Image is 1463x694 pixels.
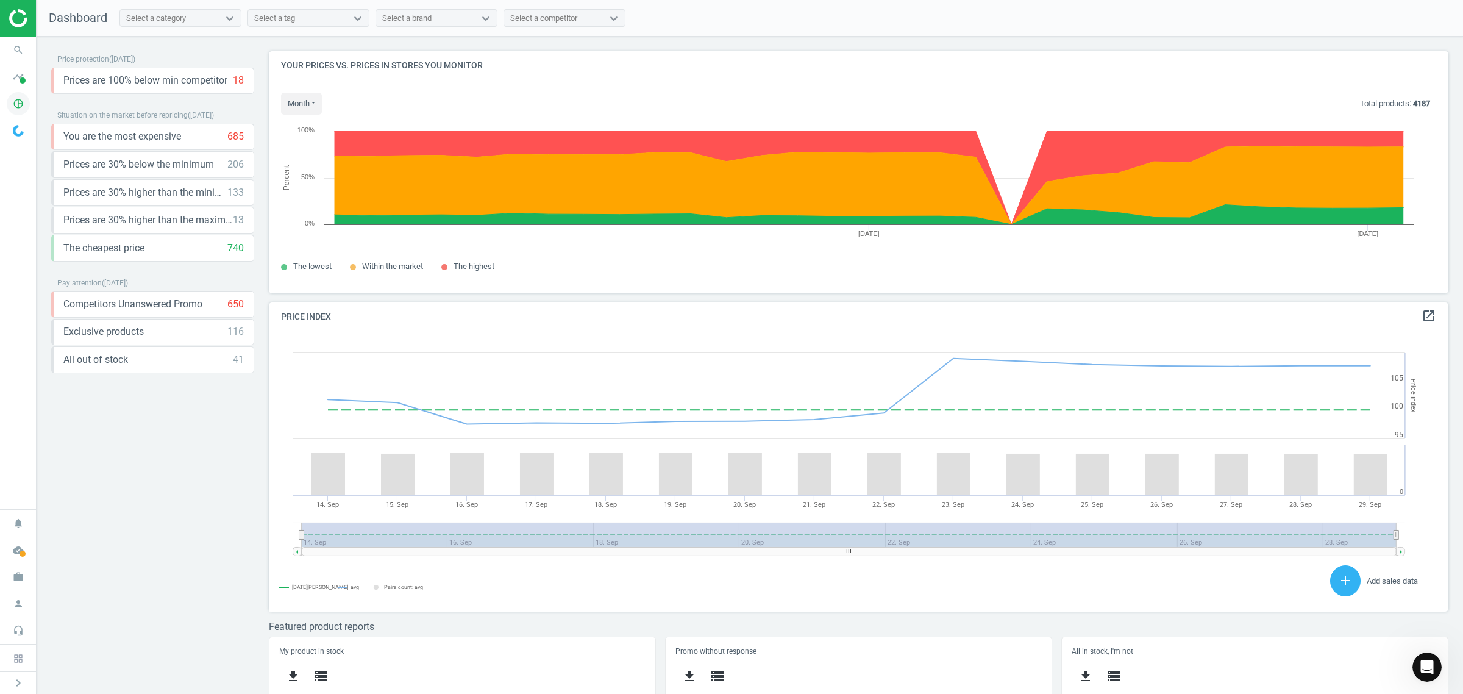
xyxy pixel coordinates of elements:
[1072,647,1437,656] h5: All in stock, i'm not
[1367,576,1418,585] span: Add sales data
[7,619,30,642] i: headset_mic
[286,669,301,684] i: get_app
[282,165,291,190] tspan: Percent
[595,501,618,509] tspan: 18. Sep
[1338,573,1353,588] i: add
[510,13,577,24] div: Select a competitor
[1358,230,1379,237] tspan: [DATE]
[734,501,756,509] tspan: 20. Sep
[11,676,26,690] i: chevron_right
[7,512,30,535] i: notifications
[293,262,332,271] span: The lowest
[9,9,96,27] img: ajHJNr6hYgQAAAAASUVORK5CYII=
[227,130,244,143] div: 685
[307,662,335,691] button: storage
[233,74,244,87] div: 18
[233,213,244,227] div: 13
[1412,653,1442,682] iframe: Intercom live chat
[254,13,295,24] div: Select a tag
[227,298,244,311] div: 650
[109,55,135,63] span: ( [DATE] )
[1359,501,1382,509] tspan: 29. Sep
[1422,309,1436,324] a: open_in_new
[279,662,307,691] button: get_app
[7,565,30,588] i: work
[525,501,548,509] tspan: 17. Sep
[269,621,1448,632] h3: Featured product reports
[1390,374,1403,382] text: 105
[7,592,30,615] i: person
[63,298,202,311] span: Competitors Unanswered Promo
[63,213,233,227] span: Prices are 30% higher than the maximal
[7,92,30,115] i: pie_chart_outlined
[873,501,895,509] tspan: 22. Sep
[227,158,244,171] div: 206
[7,538,30,562] i: cloud_done
[49,10,107,25] span: Dashboard
[297,126,315,134] text: 100%
[7,65,30,88] i: timeline
[233,353,244,367] div: 41
[1106,669,1121,684] i: storage
[1413,99,1430,108] b: 4187
[1100,662,1128,691] button: storage
[7,38,30,62] i: search
[1400,488,1403,496] text: 0
[858,230,880,237] tspan: [DATE]
[1081,501,1104,509] tspan: 25. Sep
[63,186,227,199] span: Prices are 30% higher than the minimum
[1072,662,1100,691] button: get_app
[126,13,186,24] div: Select a category
[63,325,144,338] span: Exclusive products
[664,501,687,509] tspan: 19. Sep
[803,501,826,509] tspan: 21. Sep
[13,125,24,137] img: wGWNvw8QSZomAAAAABJRU5ErkJggg==
[710,669,725,684] i: storage
[362,262,423,271] span: Within the market
[3,675,34,691] button: chevron_right
[57,111,188,120] span: Situation on the market before repricing
[703,662,731,691] button: storage
[1409,379,1417,413] tspan: Price Index
[314,669,329,684] i: storage
[1012,501,1034,509] tspan: 24. Sep
[63,353,128,367] span: All out of stock
[386,501,409,509] tspan: 15. Sep
[305,220,315,227] text: 0%
[63,74,227,87] span: Prices are 100% below min competitor
[1290,501,1312,509] tspan: 28. Sep
[227,186,244,199] div: 133
[456,501,479,509] tspan: 16. Sep
[682,669,697,684] i: get_app
[351,584,359,590] tspan: avg
[279,647,645,656] h5: My product in stock
[63,241,144,255] span: The cheapest price
[301,173,315,181] text: 50%
[1390,402,1403,410] text: 100
[675,662,703,691] button: get_app
[63,130,181,143] span: You are the most expensive
[1220,501,1243,509] tspan: 27. Sep
[57,55,109,63] span: Price protection
[227,241,244,255] div: 740
[382,13,432,24] div: Select a brand
[269,51,1448,80] h4: Your prices vs. prices in stores you monitor
[57,279,102,287] span: Pay attention
[454,262,494,271] span: The highest
[1151,501,1173,509] tspan: 26. Sep
[317,501,340,509] tspan: 14. Sep
[281,93,322,115] button: month
[384,584,423,590] tspan: Pairs count: avg
[942,501,965,509] tspan: 23. Sep
[269,302,1448,331] h4: Price Index
[102,279,128,287] span: ( [DATE] )
[1330,565,1361,596] button: add
[1078,669,1093,684] i: get_app
[292,584,348,590] tspan: [DATE][PERSON_NAME]
[227,325,244,338] div: 116
[188,111,214,120] span: ( [DATE] )
[63,158,214,171] span: Prices are 30% below the minimum
[1395,431,1403,439] text: 95
[1360,98,1430,109] p: Total products:
[675,647,1041,656] h5: Promo without response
